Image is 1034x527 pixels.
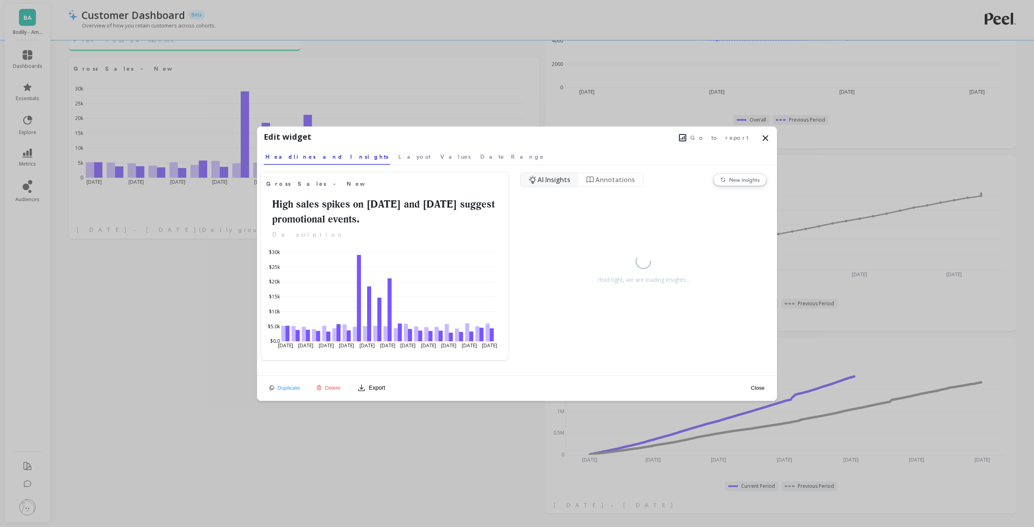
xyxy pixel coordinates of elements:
[325,385,341,391] span: Delete
[677,132,751,143] button: Go to report
[266,230,503,239] p: Description
[266,180,385,188] span: Gross Sales - New
[269,385,274,390] img: duplicate icon
[354,381,388,394] button: Export
[748,384,767,391] button: Close
[690,134,748,142] span: Go to report
[267,384,303,391] button: Duplicate
[480,153,544,161] span: Date Range
[597,276,689,284] div: Hold tight, we are loading insights...
[264,146,770,165] nav: Tabs
[538,175,570,185] span: AI Insights
[398,153,431,161] span: Layout
[440,153,471,161] span: Values
[264,131,311,143] h1: Edit widget
[713,174,767,186] button: New insights
[277,385,300,391] span: Duplicate
[266,178,477,189] span: Gross Sales - New
[266,197,503,227] h2: High sales spikes on [DATE] and [DATE] suggest promotional events.
[595,175,635,185] span: Annotations
[729,176,760,183] span: New insights
[265,153,389,161] span: Headlines and Insights
[314,384,343,391] button: Delete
